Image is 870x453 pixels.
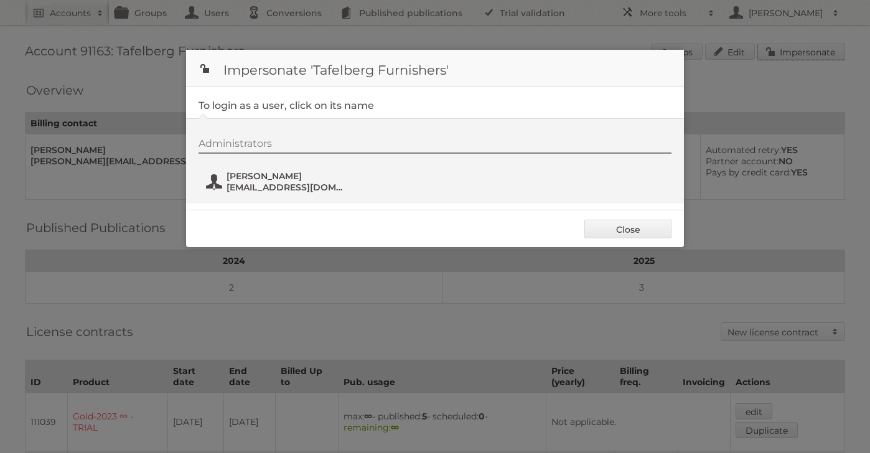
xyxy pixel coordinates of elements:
[186,50,684,87] h1: Impersonate 'Tafelberg Furnishers'
[199,138,671,154] div: Administrators
[205,169,351,194] button: [PERSON_NAME] [EMAIL_ADDRESS][DOMAIN_NAME]
[227,170,347,182] span: [PERSON_NAME]
[199,100,374,111] legend: To login as a user, click on its name
[584,220,671,238] a: Close
[227,182,347,193] span: [EMAIL_ADDRESS][DOMAIN_NAME]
